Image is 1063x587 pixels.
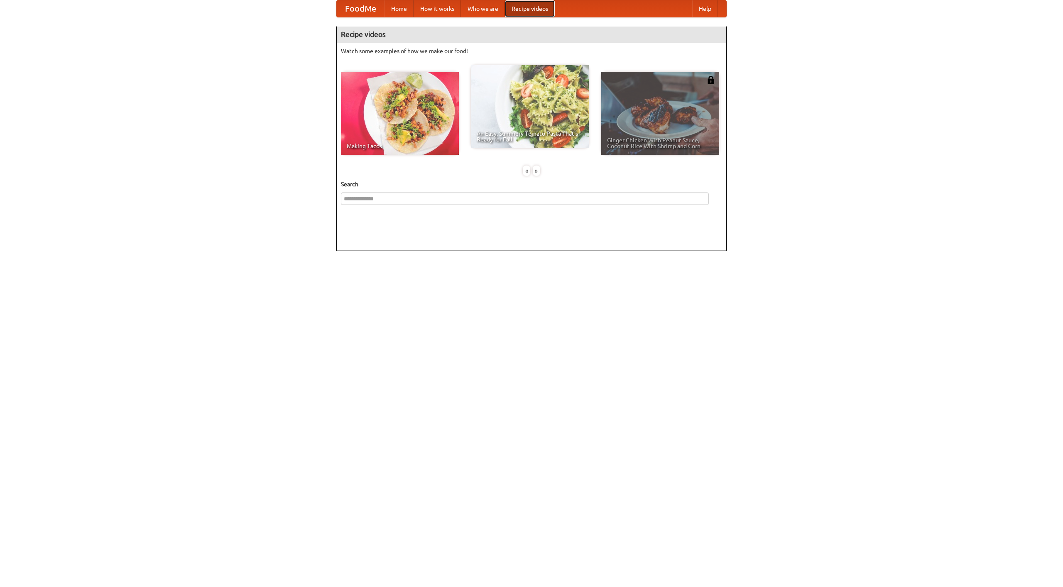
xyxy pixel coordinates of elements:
a: Home [385,0,414,17]
a: FoodMe [337,0,385,17]
a: An Easy, Summery Tomato Pasta That's Ready for Fall [471,65,589,148]
a: How it works [414,0,461,17]
p: Watch some examples of how we make our food! [341,47,722,55]
a: Help [692,0,718,17]
img: 483408.png [707,76,715,84]
a: Who we are [461,0,505,17]
span: Making Tacos [347,143,453,149]
a: Recipe videos [505,0,555,17]
span: An Easy, Summery Tomato Pasta That's Ready for Fall [477,131,583,142]
a: Making Tacos [341,72,459,155]
h5: Search [341,180,722,188]
h4: Recipe videos [337,26,726,43]
div: « [523,166,530,176]
div: » [533,166,540,176]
